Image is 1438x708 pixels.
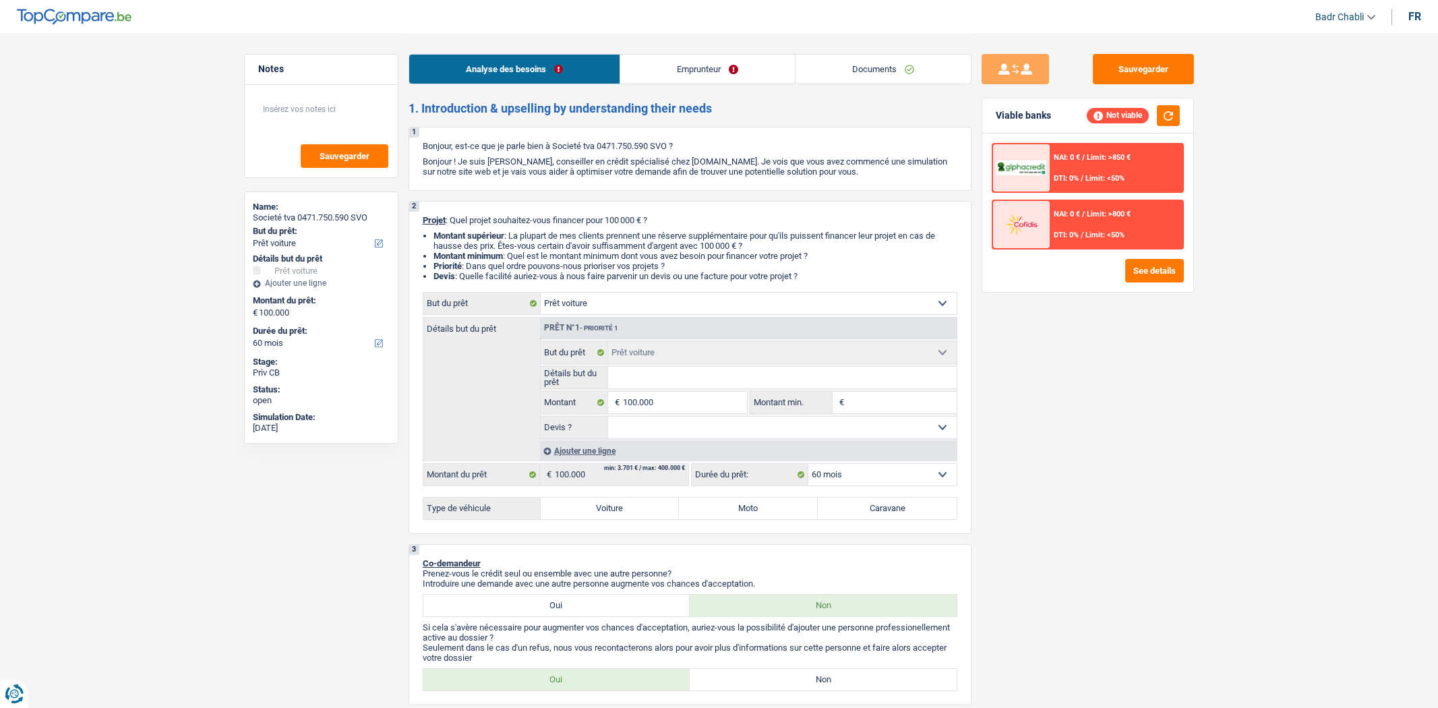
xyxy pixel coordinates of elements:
div: 2 [409,202,419,212]
span: Limit: <50% [1085,231,1125,239]
li: : La plupart de mes clients prennent une réserve supplémentaire pour qu'ils puissent financer leu... [433,231,957,251]
label: Montant du prêt: [253,295,387,306]
label: Non [690,595,957,616]
img: Cofidis [996,212,1046,237]
span: € [540,464,555,485]
label: Durée du prêt: [692,464,808,485]
span: Limit: <50% [1085,174,1125,183]
button: Sauvegarder [1093,54,1194,84]
div: Détails but du prêt [253,254,390,264]
div: fr [1408,10,1421,23]
span: NAI: 0 € [1054,153,1080,162]
div: Viable banks [996,110,1051,121]
div: Stage: [253,357,390,367]
label: Caravane [818,498,957,519]
label: Montant min. [750,392,833,413]
div: Societé tva 0471.750.590 SVO [253,212,390,223]
label: Détails but du prêt [541,367,609,388]
p: Prenez-vous le crédit seul ou ensemble avec une autre personne? [423,568,957,579]
p: Bonjour, est-ce que je parle bien à Societé tva 0471.750.590 SVO ? [423,141,957,151]
p: Seulement dans le cas d'un refus, nous vous recontacterons alors pour avoir plus d'informations s... [423,643,957,663]
label: But du prêt [541,342,609,363]
img: AlphaCredit [996,160,1046,176]
span: Badr Chabli [1315,11,1364,23]
label: Détails but du prêt [423,318,540,333]
span: € [253,307,258,318]
div: Not viable [1087,108,1149,123]
span: DTI: 0% [1054,174,1079,183]
label: But du prêt [423,293,541,314]
label: Montant [541,392,609,413]
li: : Dans quel ordre pouvons-nous prioriser vos projets ? [433,261,957,271]
span: / [1081,231,1083,239]
strong: Montant supérieur [433,231,504,241]
span: / [1082,153,1085,162]
label: Devis ? [541,417,609,438]
label: Oui [423,669,690,690]
img: TopCompare Logo [17,9,131,25]
label: Moto [679,498,818,519]
li: : Quelle facilité auriez-vous à nous faire parvenir un devis ou une facture pour votre projet ? [433,271,957,281]
div: Simulation Date: [253,412,390,423]
div: [DATE] [253,423,390,434]
strong: Priorité [433,261,462,271]
div: 3 [409,545,419,555]
strong: Montant minimum [433,251,503,261]
h5: Notes [258,63,384,75]
a: Emprunteur [620,55,795,84]
label: Non [690,669,957,690]
button: Sauvegarder [301,144,388,168]
a: Analyse des besoins [409,55,620,84]
span: - Priorité 1 [580,324,618,332]
label: Durée du prêt: [253,326,387,336]
li: : Quel est le montant minimum dont vous avez besoin pour financer votre projet ? [433,251,957,261]
span: DTI: 0% [1054,231,1079,239]
a: Documents [796,55,971,84]
h2: 1. Introduction & upselling by understanding their needs [409,101,971,116]
button: See details [1125,259,1184,283]
label: Type de véhicule [423,498,541,519]
div: Ajouter une ligne [253,278,390,288]
div: Priv CB [253,367,390,378]
span: NAI: 0 € [1054,210,1080,218]
div: Ajouter une ligne [540,441,957,461]
div: min: 3.701 € / max: 400.000 € [604,465,685,471]
p: Introduire une demande avec une autre personne augmente vos chances d'acceptation. [423,579,957,589]
p: Si cela s'avère nécessaire pour augmenter vos chances d'acceptation, auriez-vous la possibilité d... [423,622,957,643]
a: Badr Chabli [1305,6,1375,28]
p: : Quel projet souhaitez-vous financer pour 100 000 € ? [423,215,957,225]
div: Prêt n°1 [541,324,622,332]
span: Limit: >850 € [1087,153,1131,162]
div: 1 [409,127,419,138]
span: Devis [433,271,455,281]
label: Montant du prêt [423,464,540,485]
span: € [833,392,847,413]
label: Oui [423,595,690,616]
span: Projet [423,215,446,225]
span: Limit: >800 € [1087,210,1131,218]
div: open [253,395,390,406]
span: Co-demandeur [423,558,481,568]
p: Bonjour ! Je suis [PERSON_NAME], conseiller en crédit spécialisé chez [DOMAIN_NAME]. Je vois que ... [423,156,957,177]
label: But du prêt: [253,226,387,237]
label: Voiture [541,498,680,519]
span: € [608,392,623,413]
span: / [1082,210,1085,218]
span: / [1081,174,1083,183]
span: Sauvegarder [320,152,369,160]
div: Name: [253,202,390,212]
div: Status: [253,384,390,395]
